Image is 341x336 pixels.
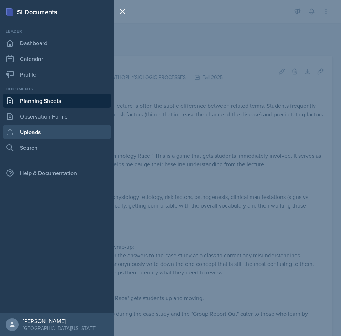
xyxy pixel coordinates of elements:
[3,109,111,124] a: Observation Forms
[23,317,96,325] div: [PERSON_NAME]
[3,67,111,82] a: Profile
[3,36,111,50] a: Dashboard
[3,52,111,66] a: Calendar
[3,166,111,180] div: Help & Documentation
[3,94,111,108] a: Planning Sheets
[23,325,96,332] div: [GEOGRAPHIC_DATA][US_STATE]
[3,86,111,92] div: Documents
[3,28,111,35] div: Leader
[3,125,111,139] a: Uploads
[3,141,111,155] a: Search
